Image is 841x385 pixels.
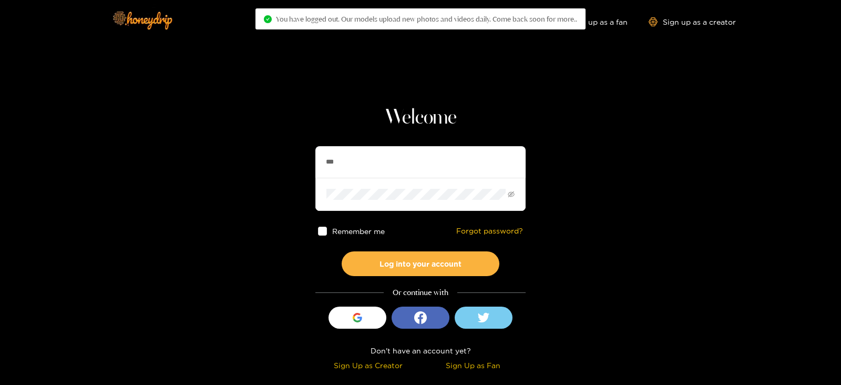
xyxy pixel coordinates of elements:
a: Sign up as a creator [649,17,736,26]
span: check-circle [264,15,272,23]
button: Log into your account [342,251,499,276]
div: Don't have an account yet? [315,345,526,357]
span: Remember me [332,227,385,235]
h1: Welcome [315,105,526,130]
a: Forgot password? [456,227,523,236]
span: eye-invisible [508,191,515,198]
div: Sign Up as Fan [423,359,523,371]
a: Sign up as a fan [556,17,628,26]
div: Sign Up as Creator [318,359,418,371]
span: You have logged out. Our models upload new photos and videos daily. Come back soon for more.. [276,15,577,23]
div: Or continue with [315,287,526,299]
